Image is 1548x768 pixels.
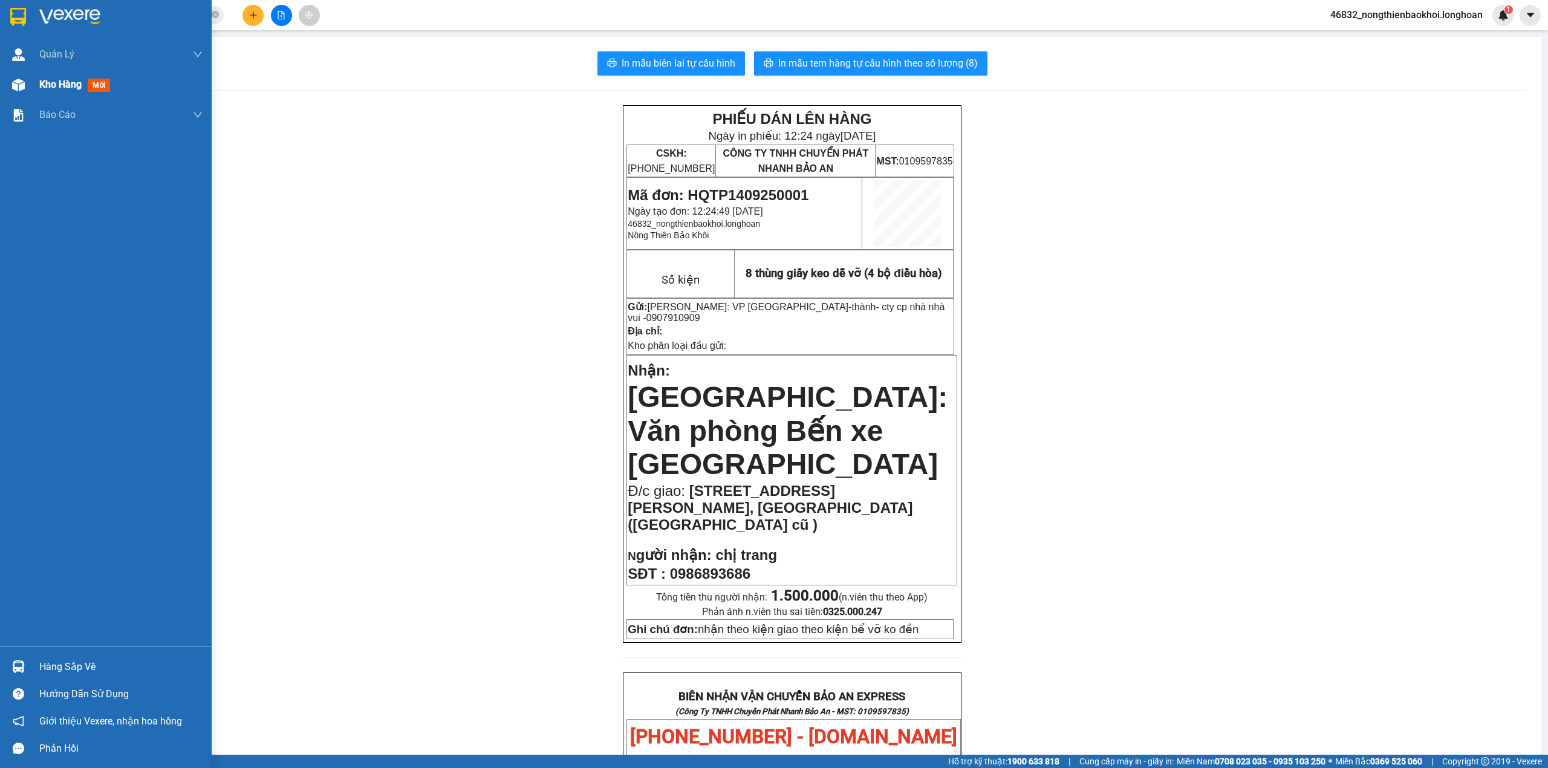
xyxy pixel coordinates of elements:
span: ⚪️ [1328,759,1332,764]
span: Nông Thiên Bảo Khôi [628,230,709,240]
span: down [193,110,203,120]
span: 0907910909 [646,313,700,323]
span: 46832_nongthienbaokhoi.longhoan [1321,7,1492,22]
span: | [1068,755,1070,768]
img: logo-vxr [10,8,26,26]
img: solution-icon [12,109,25,122]
span: plus [249,11,258,19]
span: 0986893686 [670,565,750,582]
span: nhận theo kiện giao theo kiện bể vỡ ko đền [628,623,919,636]
span: Quản Lý [39,47,74,62]
span: 1 [1506,5,1511,14]
span: Đ/c giao: [628,483,689,499]
span: Miền Bắc [1335,755,1422,768]
strong: Ghi chú đơn: [628,623,698,636]
span: In mẫu biên lai tự cấu hình [622,56,735,71]
span: gười nhận: [636,547,712,563]
strong: SĐT : [628,565,666,582]
span: [DATE] [841,129,876,142]
span: message [13,743,24,754]
strong: Gửi: [628,302,647,312]
span: (n.viên thu theo App) [771,591,928,603]
span: down [193,50,203,59]
strong: 0369 525 060 [1370,757,1422,766]
span: printer [607,58,617,70]
button: plus [242,5,264,26]
strong: (Công Ty TNHH Chuyển Phát Nhanh Bảo An - MST: 0109597835) [27,34,261,43]
strong: N [628,550,711,562]
span: - [628,302,945,323]
span: 46832_nongthienbaokhoi.longhoan [628,219,760,229]
div: Hàng sắp về [39,658,203,676]
span: caret-down [1525,10,1536,21]
strong: 0708 023 035 - 0935 103 250 [1215,757,1325,766]
span: question-circle [13,688,24,700]
span: Ngày tạo đơn: 12:24:49 [DATE] [628,206,763,216]
span: Mã đơn: HQTP1409250001 [628,187,808,203]
button: printerIn mẫu biên lai tự cấu hình [597,51,745,76]
span: Kho hàng [39,79,82,90]
span: chị trang [715,547,777,563]
span: printer [764,58,773,70]
span: Báo cáo [39,107,76,122]
span: Phản ánh n.viên thu sai tiền: [702,606,882,617]
span: close-circle [212,10,219,21]
div: Phản hồi [39,740,203,758]
span: close-circle [212,11,219,18]
strong: BIÊN NHẬN VẬN CHUYỂN BẢO AN EXPRESS [678,690,905,703]
img: warehouse-icon [12,79,25,91]
button: aim [299,5,320,26]
strong: (Công Ty TNHH Chuyển Phát Nhanh Bảo An - MST: 0109597835) [675,707,909,716]
strong: 0325.000.247 [823,606,882,617]
strong: 1900 633 818 [1007,757,1059,766]
span: [PHONE_NUMBER] [628,148,715,174]
span: Giới thiệu Vexere, nhận hoa hồng [39,714,182,729]
span: [PHONE_NUMBER] - [DOMAIN_NAME] [630,725,957,748]
span: notification [13,715,24,727]
button: file-add [271,5,292,26]
span: In mẫu tem hàng tự cấu hình theo số lượng (8) [778,56,978,71]
span: [PERSON_NAME]: VP [GEOGRAPHIC_DATA] [648,302,849,312]
span: CÔNG TY TNHH CHUYỂN PHÁT NHANH BẢO AN [723,148,868,174]
sup: 1 [1504,5,1513,14]
span: thành- cty cp nhà nhà vui - [628,302,945,323]
span: [GEOGRAPHIC_DATA]: Văn phòng Bến xe [GEOGRAPHIC_DATA] [628,381,948,480]
strong: BIÊN NHẬN VẬN CHUYỂN BẢO AN EXPRESS [31,18,258,31]
span: Miền Nam [1177,755,1325,768]
strong: MST: [876,156,899,166]
span: | [1431,755,1433,768]
span: [PHONE_NUMBER] - [DOMAIN_NAME] [59,47,232,93]
span: [STREET_ADDRESS][PERSON_NAME], [GEOGRAPHIC_DATA] ([GEOGRAPHIC_DATA] cũ ) [628,483,912,533]
strong: 1.500.000 [771,587,839,604]
img: icon-new-feature [1498,10,1509,21]
div: Hướng dẫn sử dụng [39,685,203,703]
strong: PHIẾU DÁN LÊN HÀNG [712,111,871,127]
img: warehouse-icon [12,48,25,61]
button: printerIn mẫu tem hàng tự cấu hình theo số lượng (8) [754,51,987,76]
button: caret-down [1520,5,1541,26]
span: 0109597835 [876,156,952,166]
span: mới [88,79,110,92]
span: Số kiện [662,273,700,287]
span: 8 thùng giấy keo dễ vỡ (4 bộ điều hòa) [746,267,941,280]
span: Nhận: [628,362,670,379]
strong: Địa chỉ: [628,326,662,336]
strong: CSKH: [656,148,687,158]
span: Tổng tiền thu người nhận: [656,591,928,603]
img: warehouse-icon [12,660,25,673]
span: aim [305,11,313,19]
span: Cung cấp máy in - giấy in: [1079,755,1174,768]
span: Hỗ trợ kỹ thuật: [948,755,1059,768]
span: copyright [1481,757,1489,766]
span: Ngày in phiếu: 12:24 ngày [708,129,876,142]
span: file-add [277,11,285,19]
span: Kho phân loại đầu gửi: [628,340,726,351]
